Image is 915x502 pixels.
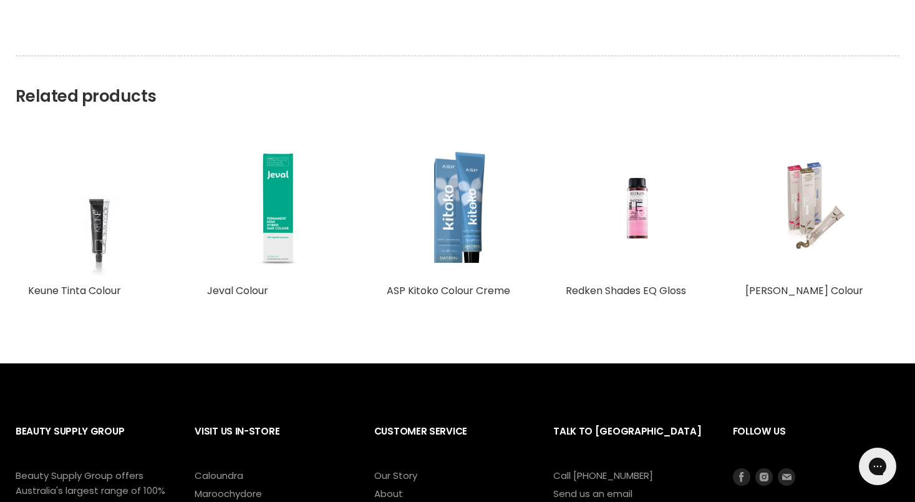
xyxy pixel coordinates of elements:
[553,487,632,500] a: Send us an email
[28,136,170,278] a: Keune Tinta Colour Keune Tinta Colour
[387,136,528,278] a: ASP Kitoko Colour Creme
[374,469,417,482] a: Our Story
[768,136,863,278] img: De Lorenzo Nova Colour
[566,136,707,278] a: Redken Shades EQ Gloss
[207,136,349,278] a: Jeval Colour Jeval Colour
[589,136,684,278] img: Redken Shades EQ Gloss
[566,283,686,298] a: Redken Shades EQ Gloss
[46,136,152,278] img: Keune Tinta Colour
[16,416,170,468] h2: Beauty Supply Group
[374,487,403,500] a: About
[195,487,262,500] a: Maroochydore
[374,416,528,468] h2: Customer Service
[207,136,349,278] img: Jeval Colour
[745,283,863,298] a: [PERSON_NAME] Colour
[387,136,528,277] img: ASP Kitoko Colour Creme
[745,136,887,278] a: De Lorenzo Nova Colour
[853,443,903,490] iframe: Gorgias live chat messenger
[553,469,653,482] a: Call [PHONE_NUMBER]
[553,416,707,468] h2: Talk to [GEOGRAPHIC_DATA]
[387,283,510,298] a: ASP Kitoko Colour Creme
[195,416,349,468] h2: Visit Us In-Store
[28,283,121,298] a: Keune Tinta Colour
[733,416,899,468] h2: Follow us
[207,283,268,298] a: Jeval Colour
[16,56,899,106] h2: Related products
[195,469,243,482] a: Caloundra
